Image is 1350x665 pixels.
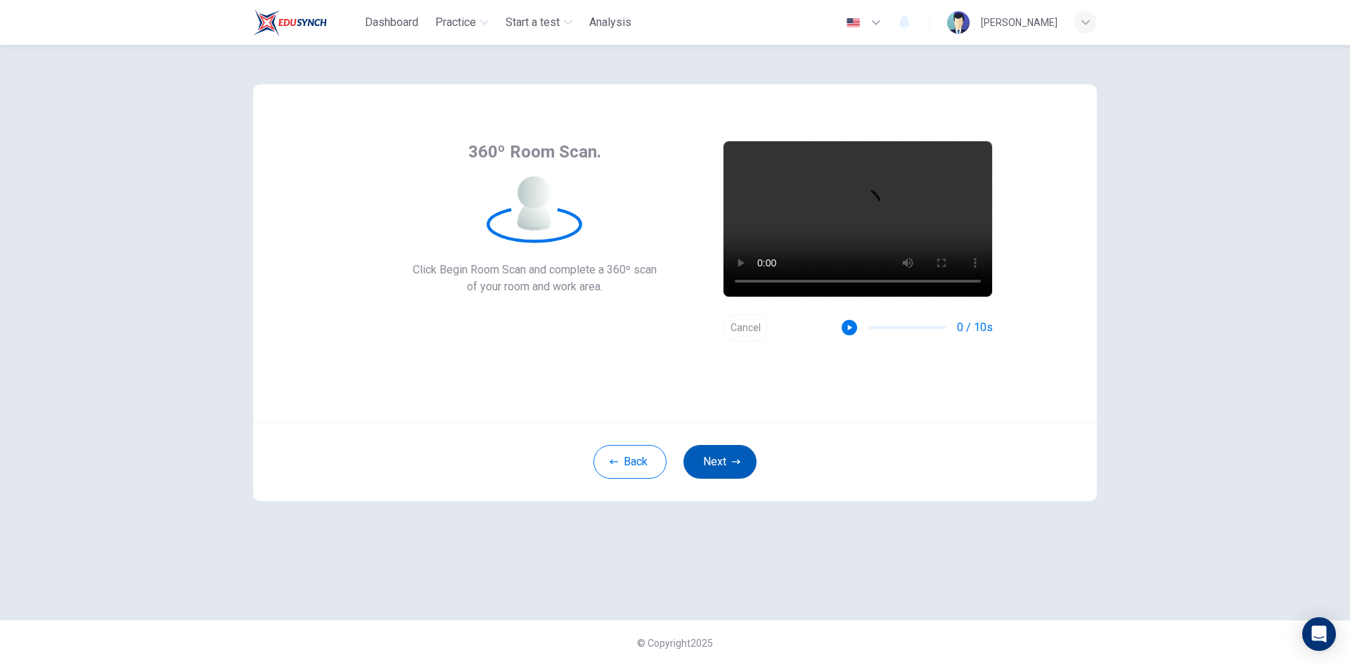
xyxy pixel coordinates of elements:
button: Next [683,445,757,479]
img: Train Test logo [253,8,327,37]
button: Practice [430,10,494,35]
div: Open Intercom Messenger [1302,617,1336,651]
div: [PERSON_NAME] [981,14,1057,31]
span: Dashboard [365,14,418,31]
span: Start a test [506,14,560,31]
span: © Copyright 2025 [637,638,713,649]
img: Profile picture [947,11,970,34]
img: en [844,18,862,28]
span: Practice [435,14,476,31]
button: Dashboard [359,10,424,35]
span: Analysis [589,14,631,31]
button: Cancel [723,314,768,342]
span: of your room and work area. [413,278,657,295]
button: Start a test [500,10,578,35]
button: Back [593,445,667,479]
button: Analysis [584,10,637,35]
span: 360º Room Scan. [468,141,601,163]
span: 0 / 10s [957,319,993,336]
span: Click Begin Room Scan and complete a 360º scan [413,262,657,278]
a: Train Test logo [253,8,359,37]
